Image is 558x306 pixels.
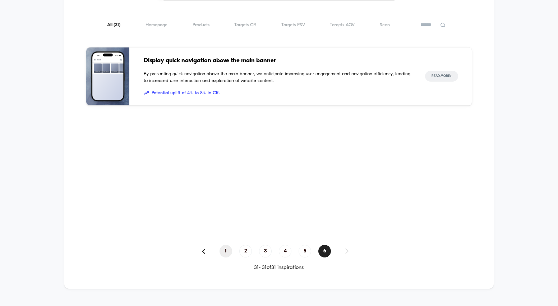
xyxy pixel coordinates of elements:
[114,23,120,27] span: ( 31 )
[299,245,311,257] span: 5
[86,265,472,271] div: 31 - 31 of 31 inspirations
[318,245,331,257] span: 6
[279,245,291,257] span: 4
[86,47,129,105] img: By presenting quick navigation above the main banner, we anticipate improving user engagement and...
[330,22,355,28] span: Targets AOV
[144,70,411,85] span: By presenting quick navigation above the main banner, we anticipate improving user engagement and...
[281,22,305,28] span: Targets PSV
[380,22,390,28] span: Seen
[107,22,120,28] span: All
[202,249,205,254] img: pagination back
[144,56,411,65] span: Display quick navigation above the main banner
[220,245,232,257] span: 1
[144,90,411,97] span: Potential uplift of 4% to 8% in CR.
[146,22,167,28] span: Homepage
[193,22,209,28] span: Products
[239,245,252,257] span: 2
[234,22,256,28] span: Targets CR
[259,245,272,257] span: 3
[425,71,458,82] button: Read More>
